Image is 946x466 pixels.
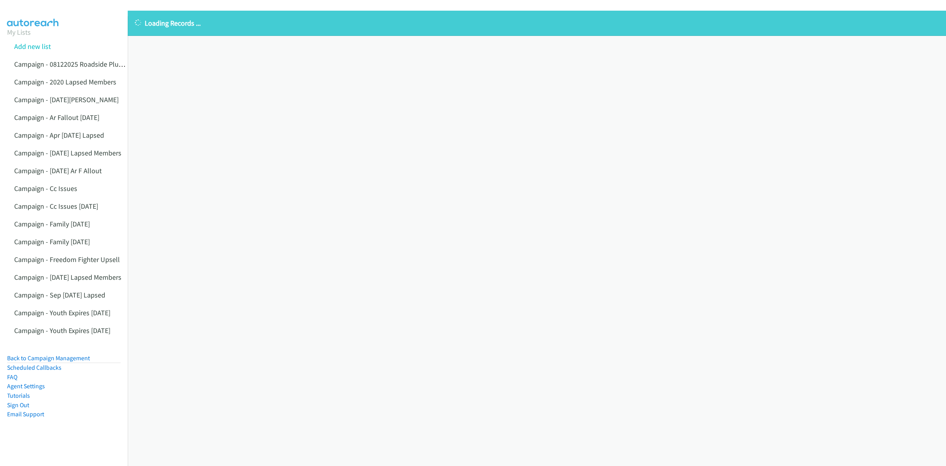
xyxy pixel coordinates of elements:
a: Email Support [7,410,44,418]
a: FAQ [7,373,17,381]
a: Campaign - Sep [DATE] Lapsed [14,290,105,299]
a: Campaign - Family [DATE] [14,219,90,228]
a: Campaign - Cc Issues [DATE] [14,202,98,211]
a: Back to Campaign Management [7,354,90,362]
a: Campaign - 2020 Lapsed Members [14,77,116,86]
a: Campaign - Family [DATE] [14,237,90,246]
a: Campaign - [DATE] Ar F Allout [14,166,102,175]
p: Loading Records ... [135,18,939,28]
a: Campaign - [DATE] Lapsed Members [14,148,121,157]
a: Add new list [14,42,51,51]
a: Tutorials [7,392,30,399]
a: My Lists [7,28,31,37]
a: Campaign - 08122025 Roadside Plus No Vehicles [14,60,158,69]
a: Campaign - Cc Issues [14,184,77,193]
a: Campaign - Ar Fallout [DATE] [14,113,99,122]
a: Scheduled Callbacks [7,364,61,371]
a: Campaign - Apr [DATE] Lapsed [14,131,104,140]
a: Agent Settings [7,382,45,390]
a: Sign Out [7,401,29,409]
a: Campaign - Youth Expires [DATE] [14,308,110,317]
a: Campaign - Youth Expires [DATE] [14,326,110,335]
a: Campaign - Freedom Fighter Upsell [14,255,120,264]
a: Campaign - [DATE][PERSON_NAME] [14,95,119,104]
a: Campaign - [DATE] Lapsed Members [14,273,121,282]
